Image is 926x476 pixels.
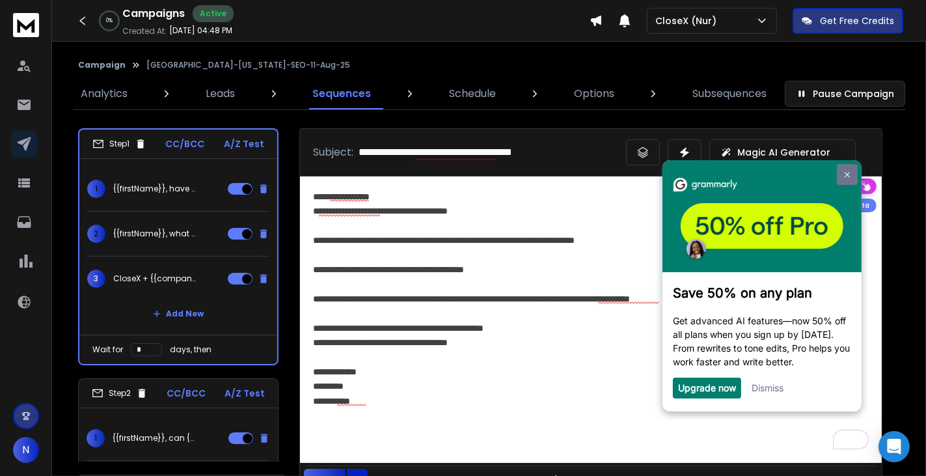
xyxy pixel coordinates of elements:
p: CloseX (Nur) [655,14,722,27]
div: Open Intercom Messenger [878,431,910,462]
img: website_grey.svg [21,34,31,44]
p: Sequences [313,86,372,102]
img: tab_keywords_by_traffic_grey.svg [129,76,140,86]
p: Created At: [122,26,167,36]
a: Subsequences [685,78,774,109]
span: 1 [87,429,105,447]
p: Magic AI Generator [737,146,830,159]
a: Sequences [305,78,379,109]
p: CC/BCC [166,137,205,150]
p: Schedule [449,86,496,102]
p: {{firstName}}, what {{companyName}} might be missing [113,229,197,239]
img: tab_domain_overview_orange.svg [35,76,46,86]
p: CC/BCC [167,387,206,400]
button: N [13,437,39,463]
a: Options [566,78,622,109]
p: A/Z Test [225,387,265,400]
div: Keywords by Traffic [144,77,219,85]
button: Campaign [78,60,126,70]
button: Magic AI Generator [709,139,856,165]
p: 0 % [106,17,113,25]
div: v 4.0.25 [36,21,64,31]
p: Get advanced AI features—now 50% off all plans when you sign up by [DATE]. From rewrites to tone ... [18,154,196,208]
h1: Campaigns [122,6,185,21]
div: To enrich screen reader interactions, please activate Accessibility in Grammarly extension settings [300,176,882,462]
h3: Save 50% on any plan [18,125,196,141]
a: Leads [198,78,243,109]
img: f60ae6485c9449d2a76a3eb3db21d1eb-frame-31613004-1.png [7,8,206,112]
p: {{firstName}}, have you tried this for {{companyName}}? [113,184,197,194]
p: A/Z Test [224,137,264,150]
a: Analytics [73,78,135,109]
p: Wait for [92,344,123,355]
div: Domain Overview [49,77,116,85]
li: Step1CC/BCCA/Z Test1{{firstName}}, have you tried this for {{companyName}}?2{{firstName}}, what {... [78,128,279,365]
a: Dismiss [96,222,128,233]
div: Domain: [URL] [34,34,92,44]
p: Options [574,86,614,102]
p: Subsequences [692,86,767,102]
p: Analytics [81,86,128,102]
p: Get Free Credits [820,14,894,27]
span: 3 [87,270,105,288]
div: Active [193,5,234,22]
button: Get Free Credits [793,8,903,34]
button: Add New [143,301,214,327]
div: Step 2 [92,387,148,399]
p: [GEOGRAPHIC_DATA]-[US_STATE]-SEO-11-Aug-25 [146,60,350,70]
p: Subject: [313,145,353,160]
img: close_x_white.png [189,12,195,18]
div: Step 1 [92,138,146,150]
img: logo [13,13,39,37]
span: 2 [87,225,105,243]
span: 1 [87,180,105,198]
p: {{firstName}}, can {{companyName}} in handle 5–10 more clients? [113,433,196,443]
p: [DATE] 04:48 PM [169,25,232,36]
p: CloseX + {{companyName}} = more clients [113,273,197,284]
img: logo_orange.svg [21,21,31,31]
p: days, then [170,344,211,355]
p: Leads [206,86,235,102]
a: Upgrade now [23,222,81,233]
button: Pause Campaign [785,81,905,107]
a: Schedule [441,78,504,109]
